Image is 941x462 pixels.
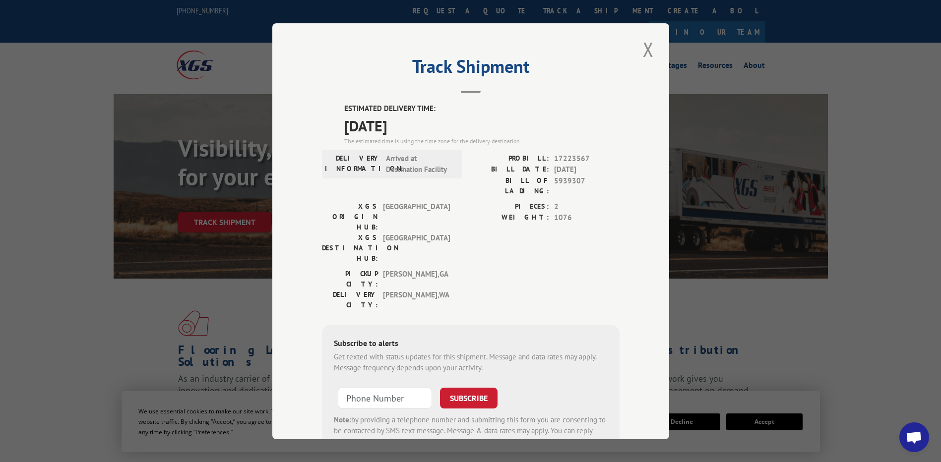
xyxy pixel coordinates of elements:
[640,36,657,63] button: Close modal
[386,153,453,175] span: Arrived at Destination Facility
[554,212,620,224] span: 1076
[471,153,549,164] label: PROBILL:
[554,164,620,175] span: [DATE]
[899,422,929,452] a: Open chat
[471,175,549,196] label: BILL OF LADING:
[334,337,608,351] div: Subscribe to alerts
[383,289,450,310] span: [PERSON_NAME] , WA
[383,232,450,263] span: [GEOGRAPHIC_DATA]
[383,201,450,232] span: [GEOGRAPHIC_DATA]
[471,212,549,224] label: WEIGHT:
[334,351,608,373] div: Get texted with status updates for this shipment. Message and data rates may apply. Message frequ...
[344,103,620,115] label: ESTIMATED DELIVERY TIME:
[322,268,378,289] label: PICKUP CITY:
[322,289,378,310] label: DELIVERY CITY:
[338,387,432,408] input: Phone Number
[334,414,608,448] div: by providing a telephone number and submitting this form you are consenting to be contacted by SM...
[554,153,620,164] span: 17223567
[344,114,620,136] span: [DATE]
[344,136,620,145] div: The estimated time is using the time zone for the delivery destination.
[325,153,381,175] label: DELIVERY INFORMATION:
[440,387,498,408] button: SUBSCRIBE
[554,201,620,212] span: 2
[554,175,620,196] span: 5939307
[471,164,549,175] label: BILL DATE:
[471,201,549,212] label: PIECES:
[322,59,620,78] h2: Track Shipment
[322,201,378,232] label: XGS ORIGIN HUB:
[383,268,450,289] span: [PERSON_NAME] , GA
[322,232,378,263] label: XGS DESTINATION HUB:
[334,414,351,424] strong: Note:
